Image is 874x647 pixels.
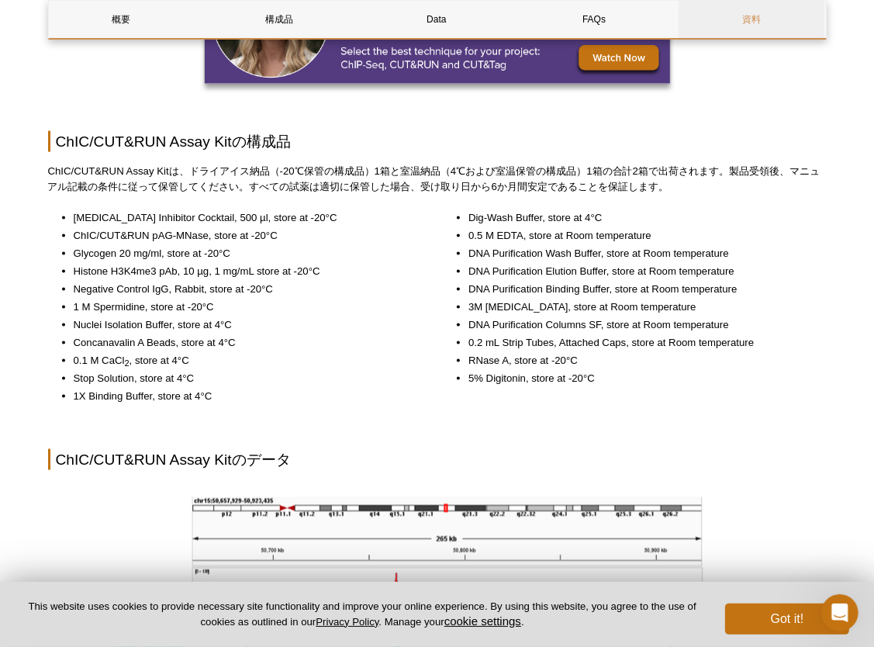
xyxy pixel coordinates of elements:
h2: ChIC/CUT&RUN Assay Kitの構成品 [48,131,827,152]
li: 1 M Spermidine, store at -20°C [74,299,416,315]
a: Privacy Policy [316,616,378,628]
button: Got it! [725,604,849,635]
a: 構成品 [206,1,352,38]
sub: 2 [124,359,129,368]
li: 5% Digitonin, store at -20°C [468,371,811,386]
li: DNA Purification Elution Buffer, store at Room temperature [468,264,811,279]
a: 資料 [679,1,824,38]
a: Data [364,1,510,38]
a: 概要 [49,1,195,38]
h2: ChIC/CUT&RUN Assay Kitのデータ [48,449,827,470]
p: ChIC/CUT&RUN Assay Kitは、ドライアイス納品（-20℃保管の構成品）1箱と室温納品（4℃および室温保管の構成品）1箱の合計2箱で出荷されます。製品受領後、マニュアル記載の条件... [48,164,827,195]
li: 3M [MEDICAL_DATA], store at Room temperature [468,299,811,315]
li: DNA Purification Columns SF, store at Room temperature [468,317,811,333]
li: 0.5 M EDTA, store at Room temperature [468,228,811,244]
li: Concanavalin A Beads, store at 4°C [74,335,416,351]
li: ChIC/CUT&RUN pAG-MNase, store at -20°C [74,228,416,244]
li: 1X Binding Buffer, store at 4°C [74,389,416,404]
li: Negative Control IgG, Rabbit, store at -20°C [74,282,416,297]
li: 0.1 M CaCl , store at 4°C [74,353,416,368]
li: Nuclei Isolation Buffer, store at 4°C [74,317,416,333]
a: FAQs [521,1,667,38]
iframe: Intercom live chat [821,594,858,631]
li: DNA Purification Wash Buffer, store at Room temperature [468,246,811,261]
li: 0.2 mL Strip Tubes, Attached Caps, store at Room temperature [468,335,811,351]
p: This website uses cookies to provide necessary site functionality and improve your online experie... [25,600,700,629]
li: RNase A, store at -20°C [468,353,811,368]
li: Glycogen 20 mg/ml, store at -20°C [74,246,416,261]
li: Stop Solution, store at 4°C [74,371,416,386]
li: Dig-Wash Buffer, store at 4°C [468,210,811,226]
li: [MEDICAL_DATA] Inhibitor Cocktail, 500 µl, store at -20°C [74,210,416,226]
li: DNA Purification Binding Buffer, store at Room temperature [468,282,811,297]
li: Histone H3K4me3 pAb, 10 µg, 1 mg/mL store at -20°C [74,264,416,279]
button: cookie settings [444,614,521,628]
